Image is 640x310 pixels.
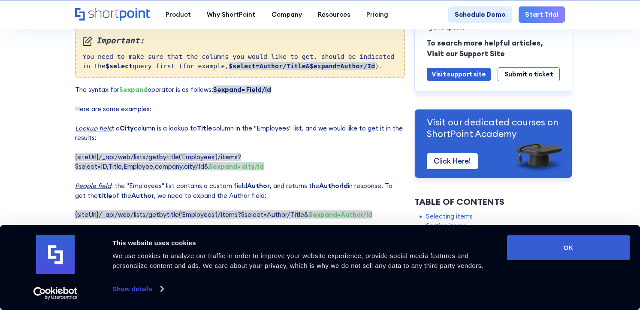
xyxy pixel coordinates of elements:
[213,85,271,94] strong: $expand= Field/Id ‍
[427,153,478,169] a: Click Here!
[498,67,560,81] a: Submit a ticket
[426,212,473,221] a: Selecting items
[507,235,630,260] button: OK
[106,62,133,70] strong: $select
[18,287,93,300] a: Usercentrics Cookiebot - opens in a new window
[166,10,191,19] div: Product
[366,10,388,19] div: Pricing
[157,6,199,22] a: Product
[427,116,560,140] p: Visit our dedicated courses on ShortPoint Academy
[75,85,405,219] p: The syntax for operator is as follows: Here are some examples: ‍ : a column is a lookup to column...
[98,191,112,200] strong: title
[359,6,396,22] a: Pricing
[75,182,111,190] em: People field
[309,210,372,219] strong: $expand=Author/Id
[82,35,398,47] em: Important:
[414,195,572,208] div: Table of Contents
[75,153,264,170] span: {siteUrl}/_api/web/lists/getbytitle('Employees')/items?$select=ID,Title,Employee,company,city/Id&
[119,85,148,94] strong: $expand
[263,6,310,22] a: Company
[448,6,512,22] a: Schedule Demo
[199,6,263,22] a: Why ShortPoint
[131,191,154,200] strong: Author
[310,6,358,22] a: Resources
[112,238,497,248] div: This website uses cookies
[229,62,375,70] strong: $select=Author/Title&$expand=Author/Id
[36,235,75,274] img: logo
[319,182,348,190] strong: AuthorId
[272,10,302,19] div: Company
[247,182,270,190] strong: Author
[75,210,372,219] span: {siteUrl}/_api/web/lists/getbytitle('Employees')/items?$select=Author/Title&
[209,162,264,170] strong: $expand= city/Id
[197,124,212,132] strong: Title
[426,221,466,231] a: Sorting items
[207,10,255,19] div: Why ShortPoint
[427,37,560,59] p: To search more helpful articles, Visit our Support Site
[318,10,350,19] div: Resources
[112,252,483,269] span: We use cookies to analyze our traffic in order to improve your website experience, provide social...
[75,27,405,79] div: You need to make sure that the columns you would like to get, should be indicated in the query fi...
[427,68,491,80] a: Visit support site
[75,8,149,22] a: Home
[75,124,112,132] em: Lookup field
[486,210,640,310] iframe: Chat Widget
[519,6,565,22] a: Start Trial
[120,124,134,132] strong: City
[112,283,163,295] a: Show details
